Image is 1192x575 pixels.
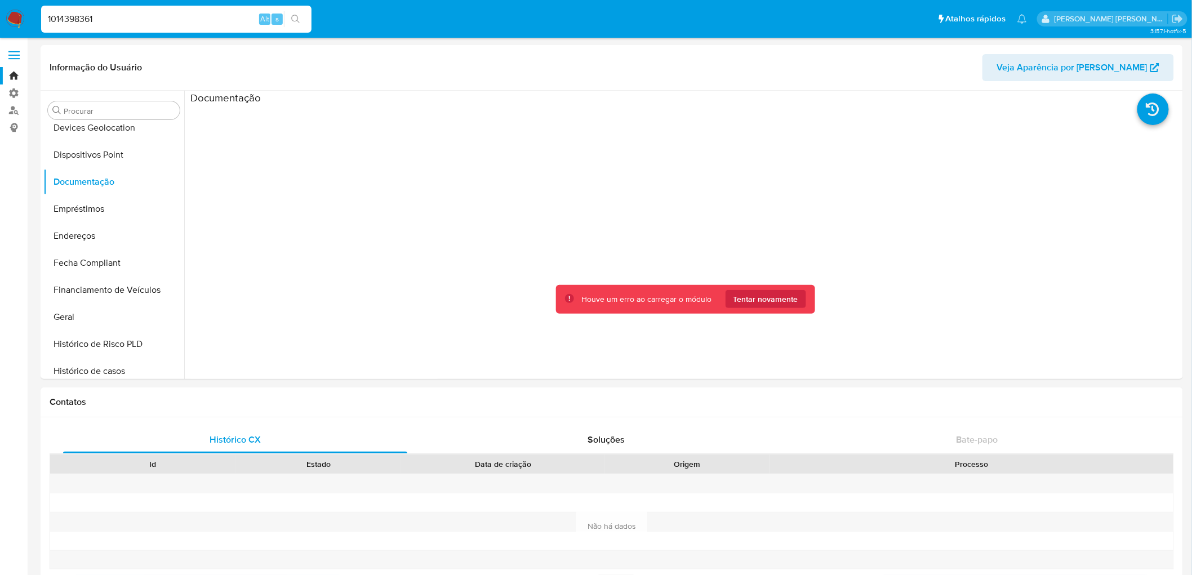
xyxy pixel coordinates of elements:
button: Histórico de casos [43,358,184,385]
div: Id [78,458,228,470]
div: Data de criação [409,458,597,470]
div: Processo [778,458,1166,470]
a: Sair [1172,13,1184,25]
button: Veja Aparência por [PERSON_NAME] [982,54,1174,81]
input: Procurar [64,106,175,116]
span: Veja Aparência por [PERSON_NAME] [997,54,1147,81]
button: Histórico de Risco PLD [43,331,184,358]
button: Procurar [52,106,61,115]
span: Alt [260,14,269,24]
button: Geral [43,304,184,331]
div: Origem [612,458,762,470]
button: Dispositivos Point [43,141,184,168]
span: Soluções [588,433,625,446]
a: Notificações [1017,14,1027,24]
button: Devices Geolocation [43,114,184,141]
span: Bate-papo [957,433,998,446]
button: Financiamento de Veículos [43,277,184,304]
input: Pesquise usuários ou casos... [41,12,312,26]
button: Endereços [43,222,184,249]
button: Empréstimos [43,195,184,222]
p: marcos.ferreira@mercadopago.com.br [1055,14,1168,24]
div: Estado [243,458,393,470]
h1: Informação do Usuário [50,62,142,73]
span: Histórico CX [210,433,261,446]
button: search-icon [284,11,307,27]
span: Atalhos rápidos [946,13,1006,25]
button: Documentação [43,168,184,195]
button: Fecha Compliant [43,249,184,277]
span: s [275,14,279,24]
h1: Contatos [50,396,1174,408]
